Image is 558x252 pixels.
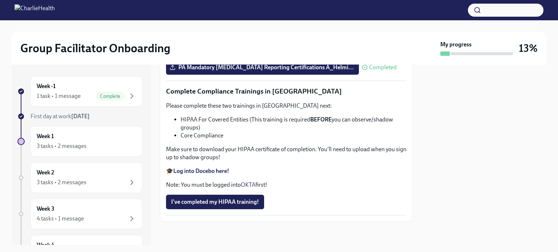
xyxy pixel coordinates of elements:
[37,178,86,186] div: 3 tasks • 2 messages
[173,168,229,174] a: Log into Docebo here!
[17,199,142,229] a: Week 34 tasks • 1 message
[37,205,54,213] h6: Week 3
[166,181,407,189] p: Note: You must be logged into first!
[20,41,170,55] h2: Group Facilitator Onboarding
[17,112,142,120] a: First day at work[DATE]
[37,215,84,223] div: 4 tasks • 1 message
[37,82,56,90] h6: Week -1
[166,145,407,161] p: Make sure to download your HIPAA certificate of completion. You'll need to upload when you sign u...
[171,198,259,206] span: I've completed my HIPAA training!
[31,113,90,120] span: First day at work
[181,116,407,132] li: HIPAA For Covered Entities (This training is required you can observe/shadow groups)
[96,94,125,99] span: Complete
[241,181,255,188] a: OKTA
[166,87,407,96] p: Complete Compliance Trainings in [GEOGRAPHIC_DATA]
[310,116,332,123] strong: BEFORE
[37,241,54,249] h6: Week 4
[37,132,54,140] h6: Week 1
[17,76,142,107] a: Week -11 task • 1 messageComplete
[17,126,142,157] a: Week 13 tasks • 2 messages
[440,41,472,49] strong: My progress
[37,169,54,177] h6: Week 2
[166,195,264,209] button: I've completed my HIPAA training!
[181,132,407,140] li: Core Compliance
[166,60,359,75] label: PA Mandatory [MEDICAL_DATA] Reporting Certifications A_Helmi...
[17,162,142,193] a: Week 23 tasks • 2 messages
[519,42,538,55] h3: 13%
[37,92,81,100] div: 1 task • 1 message
[369,65,397,70] span: Completed
[166,167,407,175] p: 🎓
[37,142,86,150] div: 3 tasks • 2 messages
[166,102,407,110] p: Please complete these two trainings in [GEOGRAPHIC_DATA] next:
[71,113,90,120] strong: [DATE]
[15,4,55,16] img: CharlieHealth
[171,64,354,71] span: PA Mandatory [MEDICAL_DATA] Reporting Certifications A_Helmi...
